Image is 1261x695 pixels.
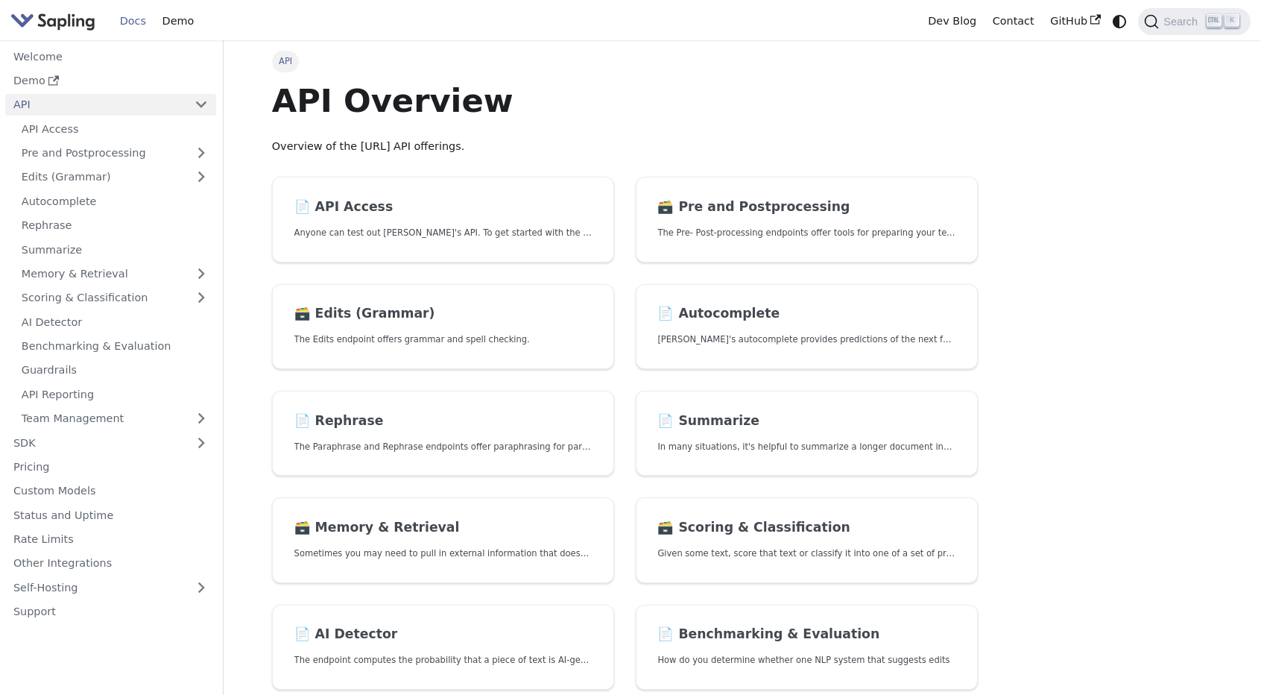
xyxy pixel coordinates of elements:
h2: Benchmarking & Evaluation [657,626,955,643]
nav: Breadcrumbs [272,51,978,72]
span: Search [1159,16,1207,28]
img: Sapling.ai [10,10,95,32]
p: How do you determine whether one NLP system that suggests edits [657,653,955,667]
p: Anyone can test out Sapling's API. To get started with the API, simply: [294,226,592,240]
h2: Pre and Postprocessing [657,199,955,216]
h2: Autocomplete [657,306,955,322]
p: The Edits endpoint offers grammar and spell checking. [294,333,592,347]
a: Demo [5,70,216,92]
a: Rate Limits [5,529,216,550]
a: Docs [112,10,154,33]
a: Edits (Grammar) [13,166,216,188]
h2: Rephrase [294,413,592,430]
a: 📄️ SummarizeIn many situations, it's helpful to summarize a longer document into a shorter, more ... [636,391,978,477]
a: Welcome [5,45,216,67]
a: 🗃️ Scoring & ClassificationGiven some text, score that text or classify it into one of a set of p... [636,497,978,583]
a: SDK [5,432,186,453]
a: Pre and Postprocessing [13,142,216,164]
a: API Reporting [13,383,216,405]
a: 🗃️ Pre and PostprocessingThe Pre- Post-processing endpoints offer tools for preparing your text d... [636,177,978,262]
button: Collapse sidebar category 'API' [186,94,216,116]
a: Dev Blog [920,10,984,33]
a: Demo [154,10,202,33]
a: AI Detector [13,311,216,333]
a: GitHub [1042,10,1108,33]
h2: Memory & Retrieval [294,520,592,536]
a: Rephrase [13,215,216,236]
a: API Access [13,118,216,139]
button: Search (Ctrl+K) [1138,8,1250,35]
h2: Summarize [657,413,955,430]
a: 🗃️ Edits (Grammar)The Edits endpoint offers grammar and spell checking. [272,284,614,370]
a: Memory & Retrieval [13,263,216,285]
a: Benchmarking & Evaluation [13,336,216,357]
a: Autocomplete [13,190,216,212]
a: Team Management [13,408,216,430]
button: Switch between dark and light mode (currently system mode) [1109,10,1131,32]
p: Sapling's autocomplete provides predictions of the next few characters or words [657,333,955,347]
a: 📄️ Autocomplete[PERSON_NAME]'s autocomplete provides predictions of the next few characters or words [636,284,978,370]
p: The Pre- Post-processing endpoints offer tools for preparing your text data for ingestation as we... [657,226,955,240]
a: Self-Hosting [5,576,216,598]
p: Sometimes you may need to pull in external information that doesn't fit in the context size of an... [294,547,592,561]
a: Support [5,601,216,623]
a: 🗃️ Memory & RetrievalSometimes you may need to pull in external information that doesn't fit in t... [272,497,614,583]
h2: API Access [294,199,592,216]
h2: Edits (Grammar) [294,306,592,322]
a: Status and Uptime [5,504,216,526]
p: The endpoint computes the probability that a piece of text is AI-generated, [294,653,592,667]
p: Given some text, score that text or classify it into one of a set of pre-specified categories. [657,547,955,561]
a: Summarize [13,239,216,260]
span: API [272,51,300,72]
a: Pricing [5,456,216,478]
a: Guardrails [13,359,216,381]
h2: Scoring & Classification [657,520,955,536]
a: Other Integrations [5,553,216,574]
a: API [5,94,186,116]
a: 📄️ AI DetectorThe endpoint computes the probability that a piece of text is AI-generated, [272,605,614,691]
a: Custom Models [5,480,216,502]
a: Sapling.ai [10,10,101,32]
a: 📄️ RephraseThe Paraphrase and Rephrase endpoints offer paraphrasing for particular styles. [272,391,614,477]
p: Overview of the [URL] API offerings. [272,138,978,156]
a: Contact [985,10,1043,33]
a: Scoring & Classification [13,287,216,309]
a: 📄️ API AccessAnyone can test out [PERSON_NAME]'s API. To get started with the API, simply: [272,177,614,262]
p: In many situations, it's helpful to summarize a longer document into a shorter, more easily diges... [657,440,955,454]
h2: AI Detector [294,626,592,643]
h1: API Overview [272,81,978,121]
button: Expand sidebar category 'SDK' [186,432,216,453]
a: 📄️ Benchmarking & EvaluationHow do you determine whether one NLP system that suggests edits [636,605,978,691]
p: The Paraphrase and Rephrase endpoints offer paraphrasing for particular styles. [294,440,592,454]
kbd: K [1224,14,1239,28]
